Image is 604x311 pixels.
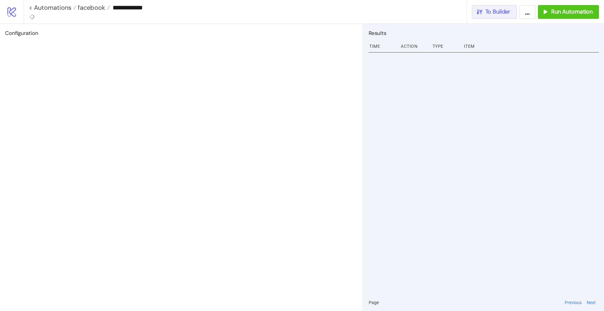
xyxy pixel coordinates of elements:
button: To Builder [472,5,517,19]
div: Time [369,40,396,52]
span: facebook [76,3,105,12]
span: Run Automation [551,8,593,15]
a: < Automations [29,4,76,11]
button: Next [585,299,598,306]
a: facebook [76,4,110,11]
button: Run Automation [538,5,599,19]
button: Previous [563,299,584,306]
h2: Configuration [5,29,357,37]
span: Page [369,299,379,306]
span: To Builder [485,8,511,15]
div: Type [432,40,459,52]
button: ... [519,5,535,19]
div: Item [463,40,599,52]
h2: Results [369,29,599,37]
div: Action [400,40,427,52]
